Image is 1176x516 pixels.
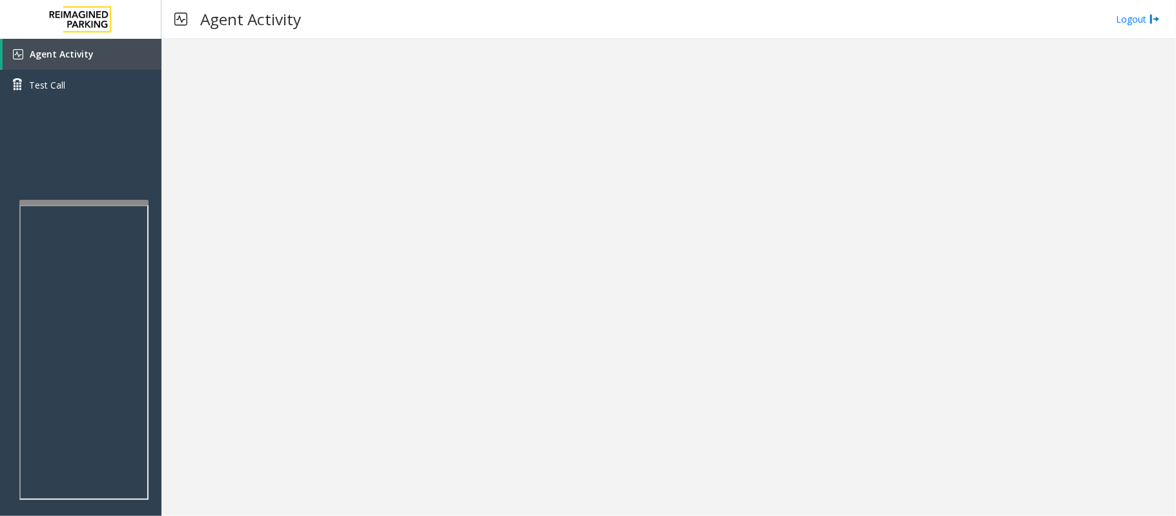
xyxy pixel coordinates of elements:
span: Agent Activity [30,48,94,60]
img: pageIcon [174,3,187,35]
span: Test Call [29,78,65,92]
a: Logout [1116,12,1160,26]
img: 'icon' [13,49,23,59]
img: logout [1150,12,1160,26]
a: Agent Activity [3,39,161,70]
h3: Agent Activity [194,3,307,35]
